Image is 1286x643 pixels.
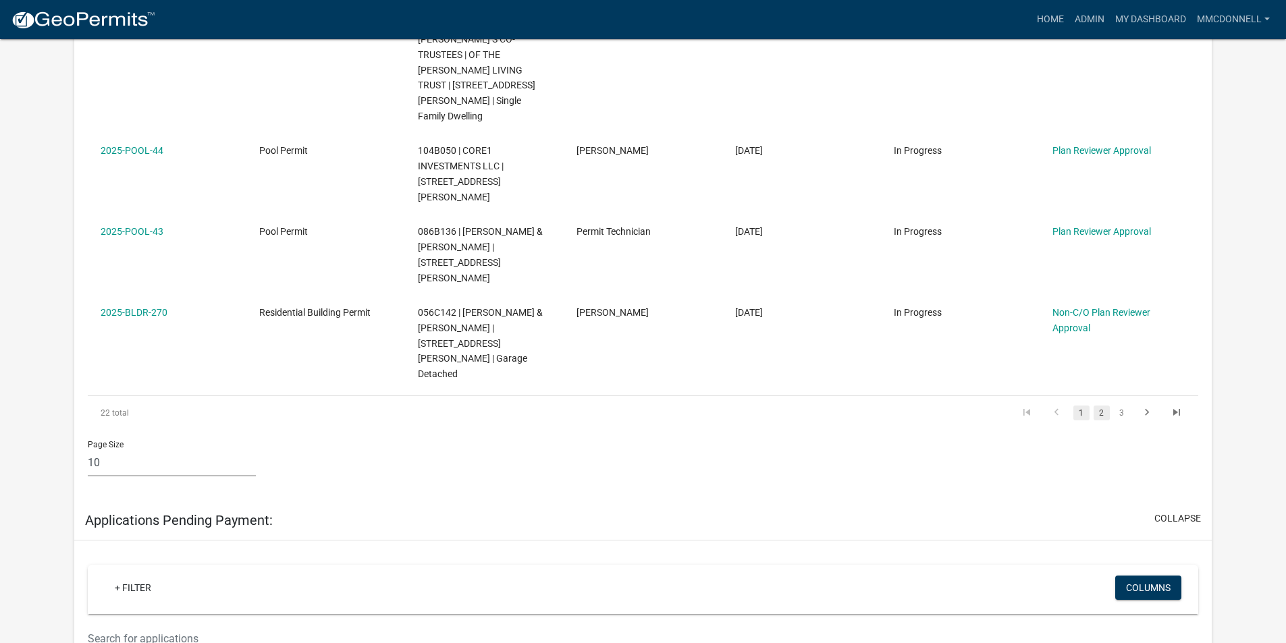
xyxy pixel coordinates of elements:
[1052,226,1151,237] a: Plan Reviewer Approval
[88,396,307,430] div: 22 total
[1110,7,1191,32] a: My Dashboard
[1044,406,1069,420] a: go to previous page
[1032,7,1069,32] a: Home
[577,145,649,156] span: Jake Robertson
[104,576,162,600] a: + Filter
[735,307,763,318] span: 09/08/2025
[101,226,163,237] a: 2025-POOL-43
[894,145,942,156] span: In Progress
[1073,406,1090,420] a: 1
[1164,406,1189,420] a: go to last page
[1115,576,1181,600] button: Columns
[259,145,308,156] span: Pool Permit
[577,226,651,237] span: Permit Technician
[1014,406,1040,420] a: go to first page
[1134,406,1160,420] a: go to next page
[1114,406,1130,420] a: 3
[1092,401,1112,424] li: page 2
[418,226,543,283] span: 086B136 | SCHOEN RANDY & ELIZABETH | 129 SINCLAIR DR
[894,226,942,237] span: In Progress
[1052,145,1151,156] a: Plan Reviewer Approval
[418,145,504,202] span: 104B050 | CORE1 INVESTMENTS LLC | 144 COLLIS CIR
[1052,307,1150,333] a: Non-C/O Plan Reviewer Approval
[259,226,308,237] span: Pool Permit
[418,307,543,379] span: 056C142 | PLATT STEPHEN F & JULIE R | 202 THOMAS DR | Garage Detached
[101,307,167,318] a: 2025-BLDR-270
[101,145,163,156] a: 2025-POOL-44
[1112,401,1132,424] li: page 3
[1094,406,1110,420] a: 2
[894,307,942,318] span: In Progress
[85,512,273,528] h5: Applications Pending Payment:
[735,145,763,156] span: 09/09/2025
[418,18,543,121] span: 084C006 | GREVAS JAMES T & GLORIA S CO-TRUSTEES | OF THE GREVAS LIVING TRUST | 989 DENNIS STATION...
[577,307,649,318] span: Stephen Frank Platt
[1071,401,1092,424] li: page 1
[1154,511,1201,526] button: collapse
[1069,7,1110,32] a: Admin
[259,307,371,318] span: Residential Building Permit
[735,226,763,237] span: 09/08/2025
[1191,7,1275,32] a: mmcdonnell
